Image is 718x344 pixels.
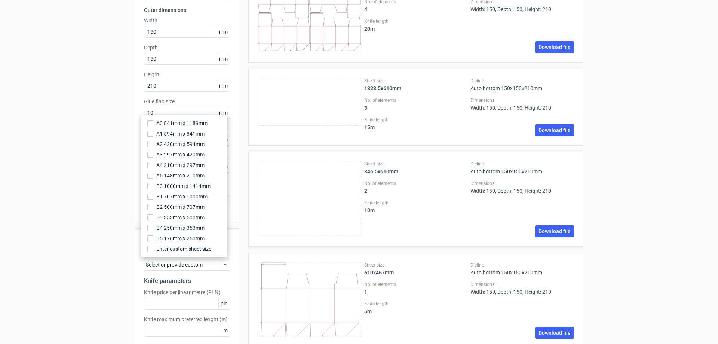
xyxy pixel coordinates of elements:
[535,225,574,237] a: Download file
[156,235,205,242] span: B5 176mm x 250mm
[221,325,230,336] span: m
[144,277,230,286] h2: Knife parameters
[364,308,372,314] strong: 5 m
[364,85,401,91] strong: 1323.5x610mm
[156,214,205,221] span: B3 353mm x 500mm
[217,80,230,91] span: mm
[144,316,230,323] label: Knife maximum preferred lenght (m)
[144,17,230,24] label: Width
[156,172,205,179] span: A5 148mm x 210mm
[535,327,574,339] a: Download file
[364,6,367,12] strong: 4
[470,78,574,91] div: Auto bottom 150x150x210mm
[364,168,398,174] strong: 846.5x610mm
[144,44,230,51] label: Depth
[470,97,574,111] div: Width: 150, Depth: 150, Height: 210
[217,107,230,118] span: mm
[470,161,574,167] label: Dieline
[217,26,230,37] span: mm
[156,193,208,200] span: B1 707mm x 1000mm
[364,188,367,194] strong: 2
[156,182,211,190] span: B0 1000mm x 1414mm
[156,203,205,211] span: B2 500mm x 707mm
[156,119,208,127] span: A0 841mm x 1189mm
[144,289,230,296] label: Knife price per linear metre (PLN)
[156,130,205,137] span: A1 594mm x 841mm
[364,180,468,186] label: No. of elements
[470,262,574,275] div: Auto bottom 150x150x210mm
[364,105,367,111] strong: 3
[217,53,230,64] span: mm
[470,262,574,268] label: Dieline
[364,78,468,84] label: Sheet size
[156,161,205,169] span: A4 210mm x 297mm
[144,98,230,105] label: Glue flap size
[156,245,211,253] span: Enter custom sheet size
[364,270,394,275] strong: 610x457mm
[470,161,574,174] div: Auto bottom 150x150x210mm
[470,180,574,194] div: Width: 150, Depth: 150, Height: 210
[364,18,468,24] label: Knife length
[470,97,574,103] label: Dimensions
[156,140,205,148] span: A2 420mm x 594mm
[364,200,468,206] label: Knife length
[364,161,468,167] label: Sheet size
[364,117,468,123] label: Knife length
[364,289,367,295] strong: 1
[218,298,230,309] span: pln
[156,224,205,232] span: B4 250mm x 353mm
[470,180,574,186] label: Dimensions
[144,6,230,14] h3: Outer dimensions
[535,124,574,136] a: Download file
[364,97,468,103] label: No. of elements
[470,78,574,84] label: Dieline
[364,301,468,307] label: Knife length
[364,281,468,287] label: No. of elements
[364,207,375,213] strong: 10 m
[364,124,375,130] strong: 15 m
[364,262,468,268] label: Sheet size
[364,26,375,32] strong: 20 m
[144,259,230,271] div: Select or provide custom
[470,281,574,287] label: Dimensions
[470,281,574,295] div: Width: 150, Depth: 150, Height: 210
[156,151,205,158] span: A3 297mm x 420mm
[144,71,230,78] label: Height
[535,41,574,53] a: Download file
